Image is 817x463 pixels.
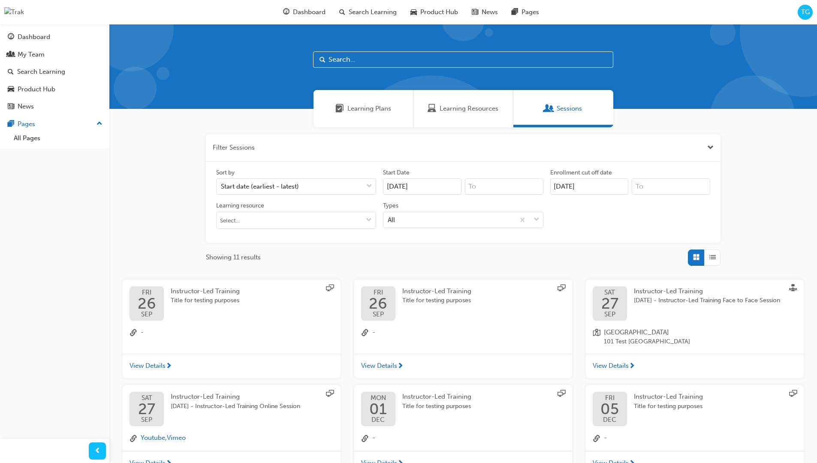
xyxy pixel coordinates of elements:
span: link-icon [361,328,369,339]
input: Enrollment cut off date [550,178,629,195]
span: SAT [138,395,155,401]
span: Instructor-Led Training [402,287,471,295]
span: View Details [361,361,397,371]
span: [DATE] - Instructor-Led Training Face to Face Session [634,296,780,306]
span: Title for testing purposes [171,296,240,306]
span: sessionType_ONLINE_URL-icon [326,284,334,294]
button: TG [798,5,813,20]
span: Learning Resources [440,104,498,114]
span: car-icon [8,86,14,93]
a: View Details [586,354,804,379]
span: sessionType_ONLINE_URL-icon [558,390,565,399]
a: SAT27SEPInstructor-Led Training[DATE] - Instructor-Led Training Online Session [130,392,334,426]
span: Instructor-Led Training [171,393,240,400]
span: Learning Plans [347,104,391,114]
span: location-icon [593,328,600,347]
span: List [709,253,716,262]
a: Learning PlansLearning Plans [314,90,413,127]
input: Learning resourcetoggle menu [217,212,376,228]
a: search-iconSearch Learning [332,3,404,21]
span: news-icon [472,7,478,18]
span: link-icon [361,433,369,444]
span: down-icon [366,217,372,224]
a: FRI26SEPInstructor-Led TrainingTitle for testing purposes [130,286,334,321]
button: toggle menu [362,212,376,228]
span: guage-icon [283,7,289,18]
button: DashboardMy TeamSearch LearningProduct HubNews [3,27,106,116]
input: Start Date [383,178,461,195]
span: next-icon [629,363,635,370]
a: news-iconNews [465,3,505,21]
a: Search Learning [3,64,106,80]
span: 05 [600,401,619,417]
div: Start Date [383,168,410,177]
a: location-icon[GEOGRAPHIC_DATA]101 Test [GEOGRAPHIC_DATA] [593,328,797,347]
span: sessionType_ONLINE_URL-icon [558,284,565,294]
span: link-icon [130,328,137,339]
span: Dashboard [293,7,326,17]
div: All [388,215,395,225]
a: FRI26SEPInstructor-Led TrainingTitle for testing purposes [361,286,565,321]
button: Close the filter [707,143,714,153]
span: SEP [138,417,155,423]
span: car-icon [410,7,417,18]
span: Product Hub [420,7,458,17]
input: Search... [313,51,613,68]
span: sessionType_ONLINE_URL-icon [789,390,797,399]
span: link-icon [593,433,600,444]
img: Trak [4,7,24,17]
input: To [465,178,543,195]
span: Instructor-Led Training [402,393,471,400]
a: My Team [3,47,106,63]
span: prev-icon [94,446,101,457]
div: Pages [18,119,35,129]
div: News [18,102,34,111]
span: 101 Test [GEOGRAPHIC_DATA] [604,337,690,347]
span: 27 [601,296,618,311]
span: next-icon [166,363,172,370]
span: Search Learning [349,7,397,17]
span: SEP [601,311,618,318]
span: Title for testing purposes [634,402,703,412]
span: 26 [138,296,156,311]
span: search-icon [339,7,345,18]
span: SEP [369,311,387,318]
div: Enrollment cut off date [550,168,612,177]
a: SAT27SEPInstructor-Led Training[DATE] - Instructor-Led Training Face to Face Session [593,286,797,321]
span: Instructor-Led Training [634,287,703,295]
input: To [632,178,710,195]
span: news-icon [8,103,14,111]
span: - [604,433,607,444]
span: guage-icon [8,33,14,41]
button: Pages [3,116,106,132]
span: MON [369,395,387,401]
span: Learning Resources [428,104,436,114]
span: - [372,433,375,444]
span: [DATE] - Instructor-Led Training Online Session [171,402,300,412]
span: Showing 11 results [206,253,261,262]
span: Title for testing purposes [402,296,471,306]
span: Learning Plans [335,104,344,114]
a: View Details [354,354,572,379]
a: FRI05DECInstructor-Led TrainingTitle for testing purposes [593,392,797,426]
span: DEC [369,417,387,423]
span: - [141,328,144,339]
a: Learning ResourcesLearning Resources [413,90,513,127]
div: My Team [18,50,45,60]
span: people-icon [8,51,14,59]
div: Types [383,201,398,210]
span: News [482,7,498,17]
span: pages-icon [8,120,14,128]
span: FRI [600,395,619,401]
span: TG [801,7,810,17]
a: News [3,99,106,114]
button: SAT27SEPInstructor-Led Training[DATE] - Instructor-Led Training Face to Face Sessionlocation-icon... [586,280,804,379]
span: Grid [693,253,699,262]
div: Learning resource [216,201,264,210]
span: 01 [369,401,387,417]
a: MON01DECInstructor-Led TrainingTitle for testing purposes [361,392,565,426]
span: link-icon [130,433,137,444]
span: Instructor-Led Training [171,287,240,295]
a: SessionsSessions [513,90,613,127]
